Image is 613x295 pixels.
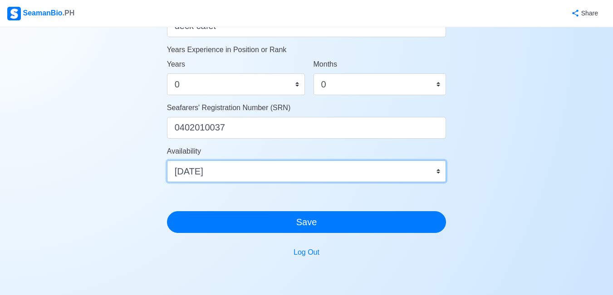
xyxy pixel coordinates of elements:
[288,244,325,261] button: Log Out
[562,5,606,22] button: Share
[314,59,337,70] label: Months
[167,146,201,157] label: Availability
[7,7,74,20] div: SeamanBio
[167,211,446,233] button: Save
[167,117,446,139] input: ex. 1234567890
[7,7,21,20] img: Logo
[63,9,75,17] span: .PH
[167,44,446,55] p: Years Experience in Position or Rank
[167,104,290,111] span: Seafarers' Registration Number (SRN)
[167,59,185,70] label: Years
